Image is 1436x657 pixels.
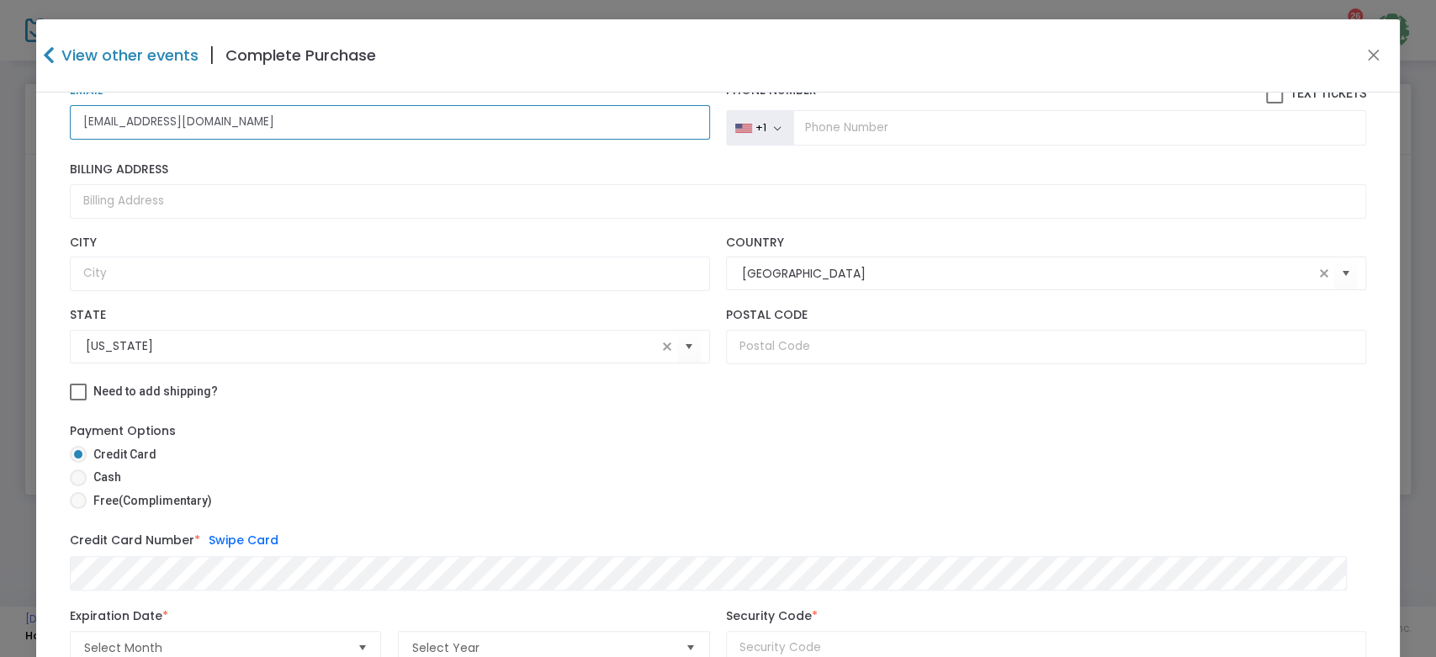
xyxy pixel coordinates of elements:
label: Expiration Date [70,607,168,625]
input: Email [70,105,710,140]
input: City [70,257,710,291]
button: Close [1363,45,1385,66]
span: Free [87,492,212,510]
span: Text Tickets [1290,87,1366,100]
input: Phone Number [793,110,1366,146]
div: +1 [755,121,766,135]
span: Select Month [84,639,344,656]
button: +1 [726,110,793,146]
h4: Complete Purchase [225,44,376,66]
input: Postal Code [726,330,1366,364]
span: Select Year [412,639,672,656]
label: Payment Options [70,422,176,440]
span: Need to add shipping? [93,384,218,398]
span: clear [1313,263,1333,283]
label: Credit Card Number [70,532,1367,549]
label: Postal Code [726,308,1366,323]
label: City [70,236,710,251]
label: Phone Number [726,83,1366,103]
input: Select Country [742,265,1313,283]
label: Billing Address [70,162,1367,177]
label: Country [726,236,1366,251]
span: (Complimentary) [119,494,212,507]
input: Select State [86,337,657,355]
span: | [199,40,225,71]
span: clear [657,336,677,357]
label: State [70,308,710,323]
button: Select [677,329,701,363]
a: Swipe Card [209,532,278,548]
label: Email [70,83,710,98]
span: Credit Card [87,446,156,464]
span: Cash [87,469,121,486]
label: Security Code [726,607,818,625]
h4: View other events [57,44,199,66]
input: Billing Address [70,184,1367,219]
button: Select [1333,257,1357,291]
